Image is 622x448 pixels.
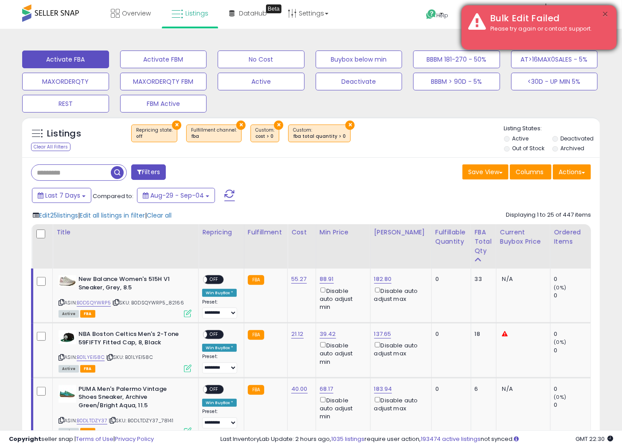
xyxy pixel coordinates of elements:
div: | | [33,211,172,220]
a: 55.27 [291,275,307,284]
div: Displaying 1 to 25 of 447 items [506,211,591,219]
div: Current Buybox Price [500,228,547,246]
div: 0 [554,347,591,355]
span: | SKU: B0DSQYWRP5_82166 [112,299,184,306]
div: 0 [554,330,591,338]
a: 39.42 [320,330,336,339]
a: 1035 listings [331,435,364,443]
div: Bulk Edit Failed [484,12,610,25]
span: All listings currently available for purchase on Amazon [59,428,79,436]
span: Listings [185,9,208,18]
button: Aug-29 - Sep-04 [137,188,215,203]
div: 18 [475,330,489,338]
small: FBA [248,385,264,395]
button: Last 7 Days [32,188,91,203]
div: 6 [475,385,489,393]
button: MAXORDERQTY FBM [120,73,207,90]
h5: Listings [47,128,81,140]
i: Get Help [426,9,437,20]
span: Fulfillment channel : [191,127,237,140]
button: REST [22,95,109,113]
button: Buybox below min [316,51,403,68]
span: Edit 25 listings [39,211,78,220]
div: 0 [554,401,591,409]
button: Columns [510,164,552,179]
div: 0 [435,385,464,393]
a: 21.12 [291,330,304,339]
a: 193474 active listings [421,435,481,443]
div: off [136,133,172,140]
div: Preset: [202,409,237,429]
div: Fulfillment [248,228,284,237]
button: MAXORDERQTY [22,73,109,90]
span: N/A [502,385,513,393]
strong: Copyright [9,435,41,443]
span: Repricing state : [136,127,172,140]
span: All listings currently available for purchase on Amazon [59,365,79,373]
div: Disable auto adjust min [320,286,364,311]
a: 137.65 [374,330,391,339]
a: B0DSQYWRP5 [77,299,111,307]
button: Actions [553,164,591,179]
button: × [602,9,609,20]
p: Listing States: [504,125,600,133]
div: Disable auto adjust max [374,395,425,413]
a: B01LYEI58C [77,354,105,361]
button: Save View [462,164,509,179]
span: OFF [207,276,221,284]
button: Activate FBM [120,51,207,68]
button: No Cost [218,51,305,68]
small: FBA [248,330,264,340]
span: Overview [122,9,151,18]
img: 310h4+yfXwL._SL40_.jpg [59,385,76,403]
small: FBA [248,275,264,285]
span: Columns [516,168,544,176]
div: [PERSON_NAME] [374,228,428,237]
button: × [345,121,355,130]
span: N/A [502,275,513,283]
span: DataHub [239,9,267,18]
div: Ordered Items [554,228,587,246]
div: 0 [554,275,591,283]
div: Disable auto adjust min [320,395,364,421]
span: Custom: [255,127,274,140]
span: OFF [207,331,221,339]
img: 41iwMrMJYEL._SL40_.jpg [59,330,76,344]
span: Last 7 Days [45,191,80,200]
b: New Balance Women's 515H V1 Sneaker, Grey, 8.5 [78,275,186,294]
span: Custom: [293,127,346,140]
div: fba [191,133,237,140]
span: Compared to: [93,192,133,200]
a: 88.91 [320,275,334,284]
button: Active [218,73,305,90]
div: ASIN: [59,330,192,371]
div: Win BuyBox * [202,289,237,297]
div: FBA Total Qty [475,228,493,256]
a: B0DLTDZY37 [77,417,107,425]
div: 0 [435,275,464,283]
div: Last InventoryLab Update: 2 hours ago, require user action, not synced. [220,435,613,444]
a: Terms of Use [76,435,113,443]
b: NBA Boston Celtics Men's 2-Tone 59FIFTY Fitted Cap, 8, Black [78,330,186,349]
div: Win BuyBox * [202,399,237,407]
span: Clear all [147,211,172,220]
div: Min Price [320,228,367,237]
small: (0%) [554,339,567,346]
span: FBA [80,428,95,436]
a: 40.00 [291,385,308,393]
span: 2025-09-12 22:30 GMT [575,435,613,443]
div: Cost [291,228,312,237]
a: 68.17 [320,385,333,393]
div: Disable auto adjust min [320,340,364,366]
div: Win BuyBox * [202,344,237,352]
span: | SKU: B01LYEI58C [106,354,153,361]
span: OFF [207,386,221,393]
a: Help [419,2,466,29]
div: Clear All Filters [31,143,70,151]
button: AT>16MAX0SALES - 5% [511,51,598,68]
div: Please try again or contact support. [484,25,610,33]
div: fba total quantity > 0 [293,133,346,140]
span: Edit all listings in filter [80,211,145,220]
div: 0 [554,292,591,300]
button: <30D - UP MIN 5% [511,73,598,90]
